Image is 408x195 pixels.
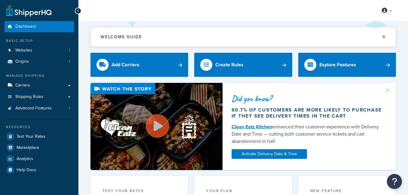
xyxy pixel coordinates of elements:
div: Add Carriers [112,61,139,69]
span: Dashboard [15,24,36,29]
li: Advanced Features [5,103,74,114]
span: Help Docs [17,168,36,173]
a: Help Docs [5,165,74,175]
a: Explore Features [298,53,396,77]
a: Dashboard [5,21,74,32]
div: Manage Shipping [5,73,74,78]
div: New Feature [310,188,384,195]
span: Test Your Rates [17,134,46,139]
span: Carriers [15,83,30,88]
a: Analytics [5,153,74,164]
button: Welcome Guide [91,27,396,46]
div: Test your rates [103,188,176,195]
button: Open Resource Center [387,174,402,189]
div: Did you know? [232,94,387,103]
span: 1 [69,48,70,53]
a: Test Your Rates [5,131,74,142]
li: Origins [5,56,74,67]
span: Origins [15,59,29,64]
a: Websites1 [5,45,74,56]
div: 60.7% of customers are more likely to purchase if they see delivery times in the cart [232,107,387,119]
div: enhanced their customer experience with Delivery Date and Time — cutting both customer service ti... [232,123,387,145]
div: Resources [5,124,74,130]
div: Explore Features [319,61,356,69]
a: Advanced Features1 [5,103,74,114]
li: Websites [5,45,74,56]
span: Marketplace [17,145,39,150]
a: Origins1 [5,56,74,67]
span: Advanced Features [15,106,52,111]
span: Analytics [17,156,33,162]
span: Shipping Rules [15,94,43,99]
h2: Welcome Guide [100,35,142,39]
img: Video thumbnail [90,83,223,170]
div: Your Plan [206,188,280,195]
a: Add Carriers [90,53,188,77]
span: Websites [15,48,32,53]
a: Clean Eatz Kitchen [232,123,272,130]
div: Create Rules [215,61,243,69]
div: Basic Setup [5,38,74,43]
a: Marketplace [5,142,74,153]
span: 1 [69,59,70,64]
a: Carriers [5,80,74,91]
a: Shipping Rules [5,91,74,102]
a: Activate Delivery Date & Time [232,149,307,159]
a: Create Rules [194,53,292,77]
span: 1 [69,106,70,111]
